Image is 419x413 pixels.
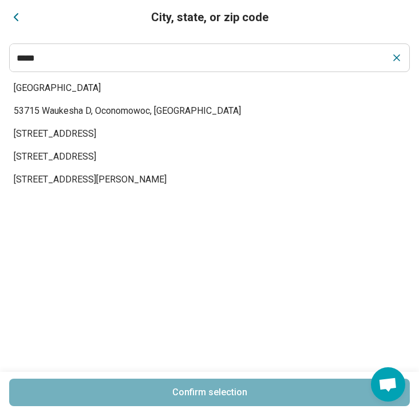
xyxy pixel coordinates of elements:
span: 53715 Waukesha D, Oconomowoc, [GEOGRAPHIC_DATA] [14,104,392,118]
span: [STREET_ADDRESS] [14,150,392,164]
button: Close [9,9,23,25]
span: [STREET_ADDRESS][PERSON_NAME] [14,173,392,186]
button: Confirm selection [9,379,410,406]
span: [GEOGRAPHIC_DATA] [14,81,392,95]
button: Clear [384,45,409,70]
h3: City, state, or zip code [32,9,387,25]
span: [STREET_ADDRESS] [14,127,392,141]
